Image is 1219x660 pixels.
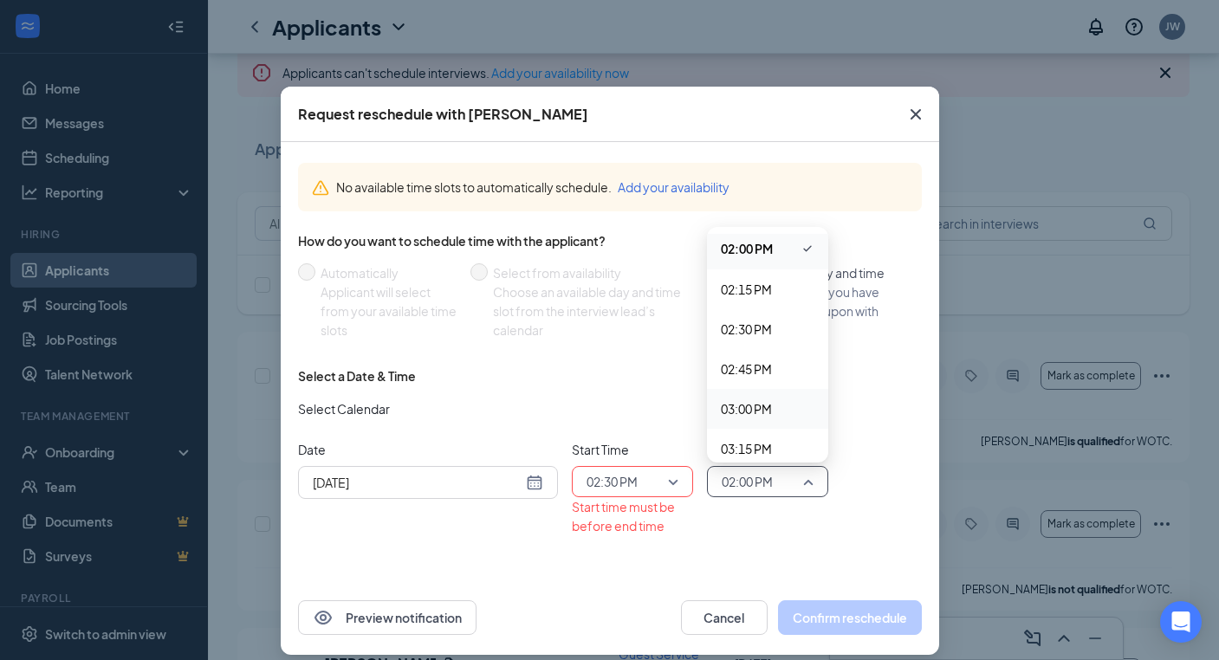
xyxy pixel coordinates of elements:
span: 02:00 PM [721,239,773,258]
div: Applicant will select from your available time slots [321,282,457,340]
span: 02:30 PM [721,320,772,339]
div: Automatically [321,263,457,282]
button: EyePreview notification [298,600,477,635]
span: 02:30 PM [587,469,638,495]
span: Select Calendar [298,399,390,418]
div: How do you want to schedule time with the applicant? [298,232,922,249]
button: Cancel [681,600,768,635]
button: Add your availability [618,178,729,197]
button: Confirm reschedule [778,600,922,635]
button: Close [892,87,939,142]
svg: Eye [313,607,334,628]
svg: Checkmark [801,238,814,259]
span: Date [298,440,558,459]
input: Aug 28, 2025 [313,473,522,492]
div: Open Intercom Messenger [1160,601,1202,643]
div: Choose an available day and time slot from the interview lead’s calendar [493,282,698,340]
div: Start time must be before end time [572,497,693,535]
span: 03:00 PM [721,399,772,418]
svg: Warning [312,179,329,197]
span: 02:15 PM [721,280,772,299]
div: Select from availability [493,263,698,282]
svg: Cross [905,104,926,125]
span: 02:00 PM [722,469,773,495]
div: Select a Date & Time [298,367,416,385]
span: 03:15 PM [721,439,772,458]
span: Start Time [572,440,693,459]
div: Request reschedule with [PERSON_NAME] [298,105,588,124]
div: No available time slots to automatically schedule. [336,178,908,197]
span: 02:45 PM [721,359,772,379]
